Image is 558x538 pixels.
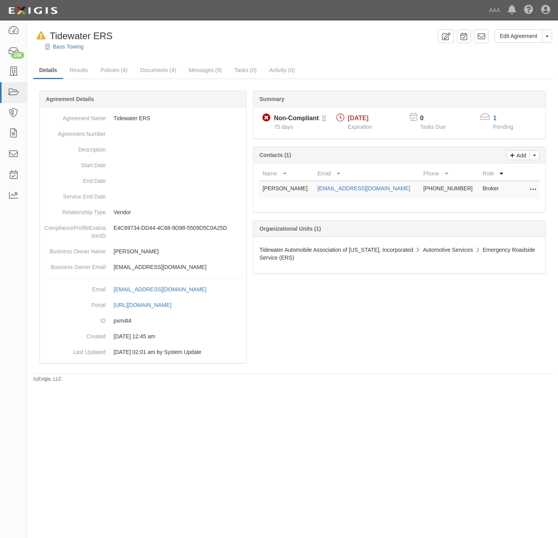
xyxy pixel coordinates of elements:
span: Automotive Services [423,247,473,253]
a: Tasks (0) [228,62,262,78]
dt: Email [43,282,106,293]
a: Edit Agreement [495,29,542,43]
p: [PERSON_NAME] [114,247,243,255]
dt: Created [43,329,106,340]
dt: Agreement Name [43,110,106,122]
p: Add [515,151,526,160]
b: Organizational Units (1) [259,226,321,232]
dt: Description [43,142,106,153]
b: Contacts (1) [259,152,291,158]
dt: Agreement Number [43,126,106,138]
dd: pxm4t4 [43,313,243,329]
a: Messages (9) [183,62,228,78]
div: 106 [11,52,24,59]
dt: Start Date [43,157,106,169]
p: E4C69734-DD44-4C68-9D98-5509D5C0A25D [114,224,243,232]
a: Results [64,62,94,78]
dt: Business Owner Email [43,259,106,271]
th: Name [259,166,314,181]
td: [PHONE_NUMBER] [420,181,480,199]
a: [EMAIL_ADDRESS][DOMAIN_NAME] [317,185,410,191]
a: [EMAIL_ADDRESS][DOMAIN_NAME] [114,286,215,292]
span: Tasks Due [420,124,446,130]
td: Broker [480,181,508,199]
dd: [DATE] 02:01 am by System Update [43,344,243,360]
i: Pending Review [322,116,326,121]
small: by [33,376,62,383]
a: Exigis, LLC [38,376,62,382]
dd: Vendor [43,204,243,220]
i: Non-Compliant [262,114,271,122]
span: Tidewater ERS [50,31,113,41]
dt: ComplianceProfileEvaluationID [43,220,106,240]
p: [EMAIL_ADDRESS][DOMAIN_NAME] [114,263,243,271]
a: 1 [493,115,497,121]
span: Expiration [348,124,372,130]
span: Since 06/29/2025 [274,124,293,130]
span: Pending [493,124,513,130]
i: Help Center - Complianz [524,5,533,15]
span: [DATE] [348,115,368,121]
a: Details [33,62,63,79]
dt: ID [43,313,106,325]
a: AAA [485,2,504,18]
a: Add [507,150,530,160]
div: [EMAIL_ADDRESS][DOMAIN_NAME] [114,285,206,293]
b: Agreement Details [46,96,94,102]
dd: [DATE] 12:45 am [43,329,243,344]
th: Phone [420,166,480,181]
dt: Relationship Type [43,204,106,216]
i: In Default since 07/13/2025 [36,32,46,40]
a: Policies (4) [95,62,134,78]
td: [PERSON_NAME] [259,181,314,199]
a: Documents (4) [134,62,182,78]
dt: Last Updated [43,344,106,356]
dt: End Date [43,173,106,185]
span: Emergency Roadside Service (ERS) [259,247,535,261]
a: [URL][DOMAIN_NAME] [114,302,180,308]
dd: Tidewater ERS [43,110,243,126]
th: Email [314,166,420,181]
div: Tidewater ERS [33,29,113,43]
img: logo-5460c22ac91f19d4615b14bd174203de0afe785f0fc80cf4dbbc73dc1793850b.png [6,4,60,18]
span: Tidewater Automobile Association of [US_STATE], Incorporated [259,247,413,253]
dt: Service End Date [43,189,106,200]
a: Bass Towing [53,43,83,50]
p: 0 [420,114,455,123]
b: Summary [259,96,284,102]
a: Activity (0) [263,62,300,78]
dt: Business Owner Name [43,244,106,255]
th: Role [480,166,508,181]
dt: Portal [43,297,106,309]
div: Non-Compliant [274,114,319,123]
